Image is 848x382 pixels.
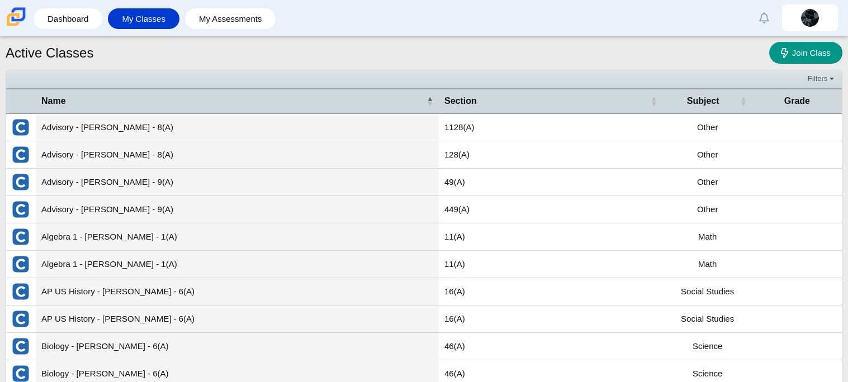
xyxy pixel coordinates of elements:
[12,173,30,191] img: External class connected through Clever
[4,21,28,30] a: Carmen School of Science & Technology
[12,146,30,164] img: External class connected through Clever
[36,114,439,141] td: Advisory - [PERSON_NAME] - 8(A)
[444,95,648,107] span: Section
[663,251,752,278] td: Math
[758,95,836,107] span: Grade
[6,44,93,63] h1: Active Classes
[740,95,747,107] span: Subject : Activate to sort
[663,196,752,223] td: Other
[663,305,752,333] td: Social Studies
[12,255,30,273] img: External class connected through Clever
[439,114,663,141] td: 1128(A)
[36,196,439,223] td: Advisory - [PERSON_NAME] - 9(A)
[12,310,30,328] img: External class connected through Clever
[113,8,174,29] a: My Classes
[663,223,752,251] td: Math
[439,141,663,169] td: 128(A)
[663,333,752,360] td: Science
[439,251,663,278] td: 11(A)
[36,305,439,333] td: AP US History - [PERSON_NAME] - 6(A)
[663,169,752,196] td: Other
[769,42,842,64] a: Join Class
[12,118,30,136] img: External class connected through Clever
[12,337,30,355] img: External class connected through Clever
[39,8,97,29] a: Dashboard
[4,5,28,28] img: Carmen School of Science & Technology
[36,333,439,360] td: Biology - [PERSON_NAME] - 6(A)
[663,141,752,169] td: Other
[439,196,663,223] td: 449(A)
[36,251,439,278] td: Algebra 1 - [PERSON_NAME] - 1(A)
[12,283,30,300] img: External class connected through Clever
[805,73,839,84] a: Filters
[801,9,819,27] img: decorey.peace.6hMQHu
[36,141,439,169] td: Advisory - [PERSON_NAME] - 8(A)
[663,114,752,141] td: Other
[651,95,657,107] span: Section : Activate to sort
[36,169,439,196] td: Advisory - [PERSON_NAME] - 9(A)
[12,200,30,218] img: External class connected through Clever
[439,305,663,333] td: 16(A)
[41,95,424,107] span: Name
[439,333,663,360] td: 46(A)
[782,4,838,31] a: decorey.peace.6hMQHu
[439,278,663,305] td: 16(A)
[792,48,831,58] span: Join Class
[439,223,663,251] td: 11(A)
[669,95,738,107] span: Subject
[191,8,271,29] a: My Assessments
[427,95,433,107] span: Name : Activate to invert sorting
[12,228,30,246] img: External class connected through Clever
[752,6,776,30] a: Alerts
[36,278,439,305] td: AP US History - [PERSON_NAME] - 6(A)
[439,169,663,196] td: 49(A)
[36,223,439,251] td: Algebra 1 - [PERSON_NAME] - 1(A)
[663,278,752,305] td: Social Studies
